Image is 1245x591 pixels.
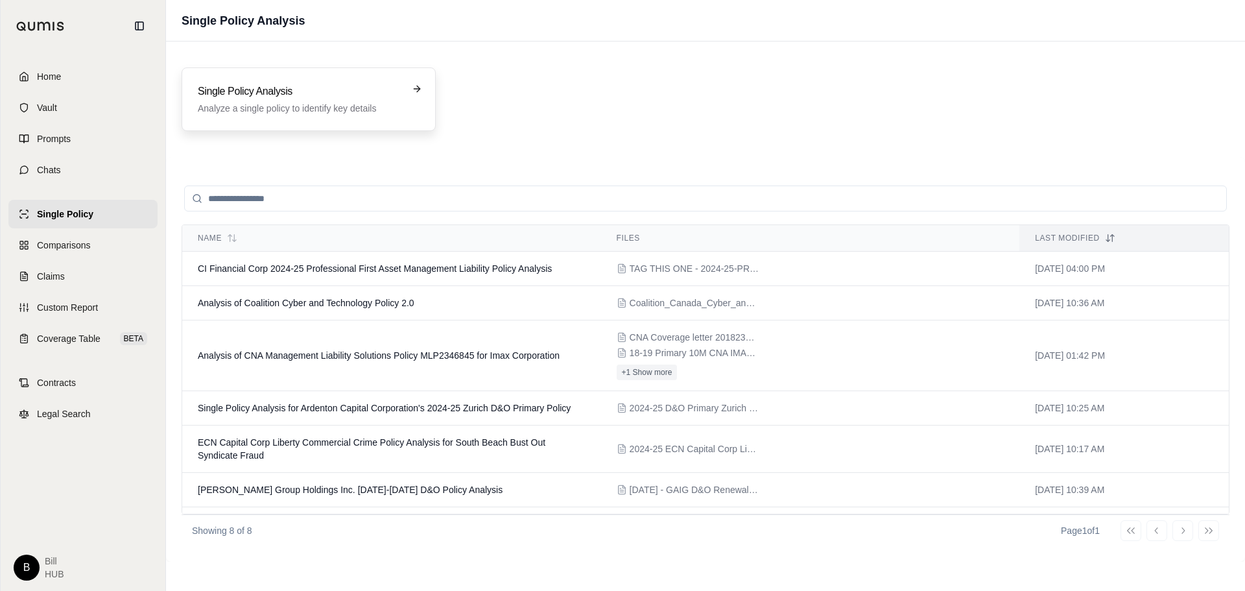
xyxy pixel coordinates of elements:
[630,331,759,344] span: CNA Coverage letter 201823674; World Media Holding.pdf
[37,332,101,345] span: Coverage Table
[37,70,61,83] span: Home
[8,262,158,291] a: Claims
[8,324,158,353] a: Coverage TableBETA
[8,231,158,259] a: Comparisons
[8,156,158,184] a: Chats
[1019,286,1229,320] td: [DATE] 10:36 AM
[129,16,150,36] button: Collapse sidebar
[37,101,57,114] span: Vault
[198,298,414,308] span: Analysis of Coalition Cyber and Technology Policy 2.0
[120,332,147,345] span: BETA
[198,84,401,99] h3: Single Policy Analysis
[1061,524,1100,537] div: Page 1 of 1
[8,62,158,91] a: Home
[14,555,40,581] div: B
[198,485,503,495] span: T.E.D. Group Holdings Inc. 2024-2025 D&O Policy Analysis
[617,365,678,380] button: +1 Show more
[37,376,76,389] span: Contracts
[45,568,64,581] span: HUB
[198,437,545,461] span: ECN Capital Corp Liberty Commercial Crime Policy Analysis for South Beach Bust Out Syndicate Fraud
[630,346,759,359] span: 18-19 Primary 10M CNA IMAX Corporation Policy.pdf
[8,93,158,122] a: Vault
[630,483,759,496] span: DEC 17 2024 - GAIG D&O Renewal - CDO5882092 $7,057.pdf
[37,301,98,314] span: Custom Report
[8,368,158,397] a: Contracts
[37,407,91,420] span: Legal Search
[198,233,586,243] div: Name
[198,263,552,274] span: CI Financial Corp 2024-25 Professional First Asset Management Liability Policy Analysis
[601,225,1020,252] th: Files
[1019,252,1229,286] td: [DATE] 04:00 PM
[198,350,560,361] span: Analysis of CNA Management Liability Solutions Policy MLP2346845 for Imax Corporation
[630,262,759,275] span: TAG THIS ONE - 2024-25-PRIMARY E&O- BHSI POLICY-CI FINANCIAL.pdf
[1019,507,1229,542] td: [DATE] 05:40 PM
[1019,426,1229,473] td: [DATE] 10:17 AM
[8,293,158,322] a: Custom Report
[1035,233,1213,243] div: Last modified
[198,102,401,115] p: Analyze a single policy to identify key details
[8,400,158,428] a: Legal Search
[192,524,252,537] p: Showing 8 of 8
[45,555,64,568] span: Bill
[1019,473,1229,507] td: [DATE] 10:39 AM
[1019,391,1229,426] td: [DATE] 10:25 AM
[37,132,71,145] span: Prompts
[1019,320,1229,391] td: [DATE] 01:42 PM
[8,200,158,228] a: Single Policy
[37,270,65,283] span: Claims
[8,125,158,153] a: Prompts
[198,403,571,413] span: Single Policy Analysis for Ardenton Capital Corporation's 2024-25 Zurich D&O Primary Policy
[37,163,61,176] span: Chats
[630,442,759,455] span: 2024-25 ECN Capital Corp Liberty Crime Policy.pdf
[630,402,759,415] span: 2024-25 D&O Primary Zurich Policy-Ardenton Capital Corporation.pdf
[37,239,90,252] span: Comparisons
[630,296,759,309] span: Coalition_Canada_Cyber_and_Technology_Policy_2.0.pdf
[37,208,93,221] span: Single Policy
[16,21,65,31] img: Qumis Logo
[182,12,305,30] h1: Single Policy Analysis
